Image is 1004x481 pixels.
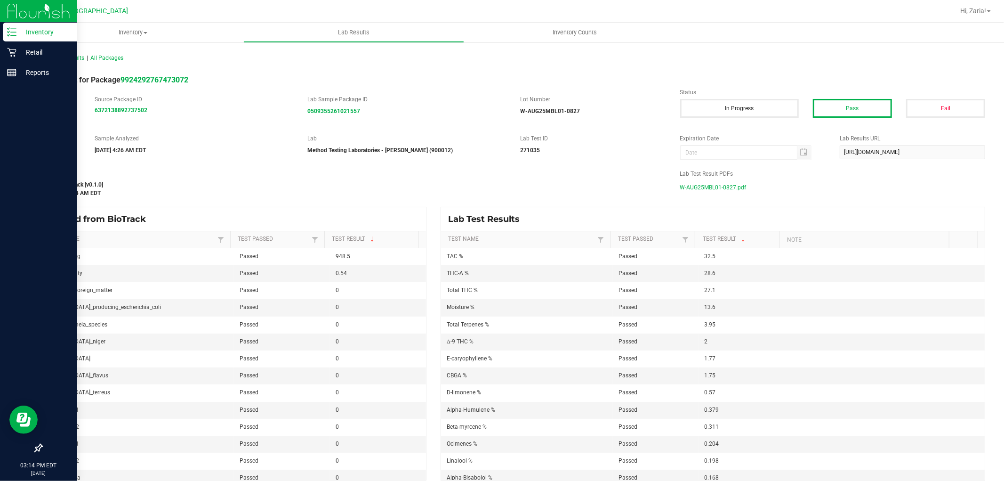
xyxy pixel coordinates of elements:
span: [MEDICAL_DATA]_terreus [48,389,110,396]
span: Passed [618,424,637,430]
a: Test ResultSortable [703,236,776,243]
span: 0 [336,424,339,430]
span: 0 [336,407,339,413]
a: Filter [215,234,226,245]
label: Lot Number [520,95,666,104]
span: 0 [336,440,339,447]
strong: [DATE] 4:26 AM EDT [95,147,146,154]
span: Passed [240,253,258,260]
p: 03:14 PM EDT [4,461,73,470]
inline-svg: Inventory [7,27,16,37]
label: Source Package ID [95,95,293,104]
span: 32.5 [704,253,715,260]
span: 948.5 [336,253,350,260]
span: 0 [336,355,339,362]
span: 0 [336,321,339,328]
span: 0 [336,338,339,345]
span: 1.77 [704,355,715,362]
span: D-limonene % [447,389,481,396]
span: Alpha-Humulene % [447,407,495,413]
a: 0509355261021557 [307,108,360,114]
span: Total THC % [447,287,478,293]
span: Passed [618,355,637,362]
span: THC-A % [447,270,469,277]
span: any_salmonela_species [48,321,107,328]
a: Filter [309,234,321,245]
span: Passed [240,321,258,328]
span: 27.1 [704,287,715,293]
span: Passed [240,338,258,345]
a: 6372138892737502 [95,107,147,114]
span: 0 [336,457,339,464]
button: Pass [813,99,892,118]
span: 0.57 [704,389,715,396]
label: Status [680,88,985,97]
strong: 9924292767473072 [120,75,188,84]
th: Note [779,231,949,248]
span: 3.95 [704,321,715,328]
span: Passed [618,389,637,396]
p: Retail [16,47,73,58]
span: Passed [618,338,637,345]
label: Lab Results URL [840,134,985,143]
strong: W-AUG25MBL01-0827 [520,108,580,114]
span: filth_feces_foreign_matter [48,287,112,293]
span: Lab Results [325,28,382,37]
span: | [87,55,88,61]
span: [GEOGRAPHIC_DATA] [64,7,129,15]
span: [MEDICAL_DATA]_flavus [48,372,108,379]
span: [MEDICAL_DATA]_producing_escherichia_coli [48,304,161,310]
a: Filter [595,234,606,245]
p: Inventory [16,26,73,38]
span: 0 [336,389,339,396]
p: Reports [16,67,73,78]
span: Hi, Zaria! [960,7,986,15]
button: Fail [906,99,985,118]
a: Filter [680,234,691,245]
span: Δ-9 THC % [447,338,474,345]
span: Passed [240,270,258,277]
span: Passed [240,287,258,293]
span: All Packages [90,55,123,61]
span: 2 [704,338,707,345]
a: Inventory Counts [464,23,685,42]
span: Passed [618,253,637,260]
iframe: Resource center [9,406,38,434]
span: Lab Result for Package [41,75,188,84]
span: Passed [618,457,637,464]
a: Inventory [23,23,243,42]
span: 0.311 [704,424,719,430]
p: [DATE] [4,470,73,477]
a: Test PassedSortable [618,236,680,243]
strong: 271035 [520,147,540,154]
span: 0.379 [704,407,719,413]
span: Passed [240,440,258,447]
label: Lab Test ID [520,134,666,143]
label: Expiration Date [680,134,826,143]
button: In Progress [680,99,799,118]
span: Passed [240,355,258,362]
span: Beta-myrcene % [447,424,487,430]
span: 0 [336,304,339,310]
span: TAC % [447,253,463,260]
span: Lab Test Results [448,214,527,224]
span: CBGA % [447,372,467,379]
label: Lab [307,134,506,143]
span: 1.75 [704,372,715,379]
span: W-AUG25MBL01-0827.pdf [680,180,747,195]
a: Test PassedSortable [238,236,309,243]
strong: Method Testing Laboratories - [PERSON_NAME] (900012) [307,147,453,154]
span: Passed [240,389,258,396]
span: 0.204 [704,440,719,447]
span: 0.54 [336,270,347,277]
span: Passed [240,457,258,464]
span: Passed [618,372,637,379]
span: 13.6 [704,304,715,310]
span: Passed [240,474,258,481]
span: 0 [336,474,339,481]
span: 0 [336,372,339,379]
span: E-caryophyllene % [447,355,492,362]
span: Linalool % [447,457,473,464]
span: Passed [618,440,637,447]
label: Lab Test Result PDFs [680,170,985,178]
